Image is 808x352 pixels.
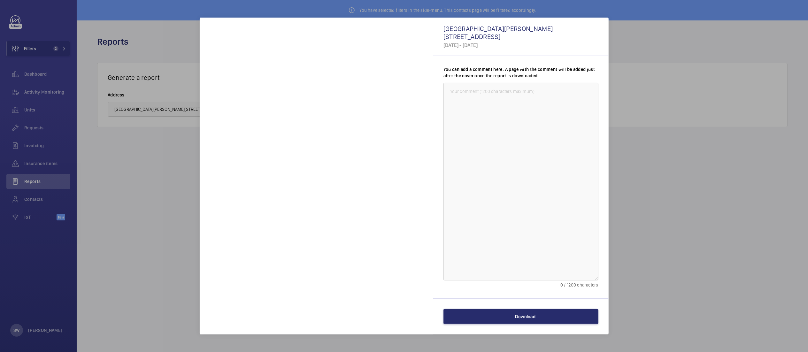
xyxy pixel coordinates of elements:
[515,314,535,319] span: Download
[443,309,598,324] button: Download
[443,42,598,49] div: [DATE] - [DATE]
[443,66,598,79] label: You can add a comment here. A page with the comment will be added just after the cover once the r...
[443,25,598,41] div: [GEOGRAPHIC_DATA][PERSON_NAME][STREET_ADDRESS]
[443,282,598,288] div: 0 / 1200 characters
